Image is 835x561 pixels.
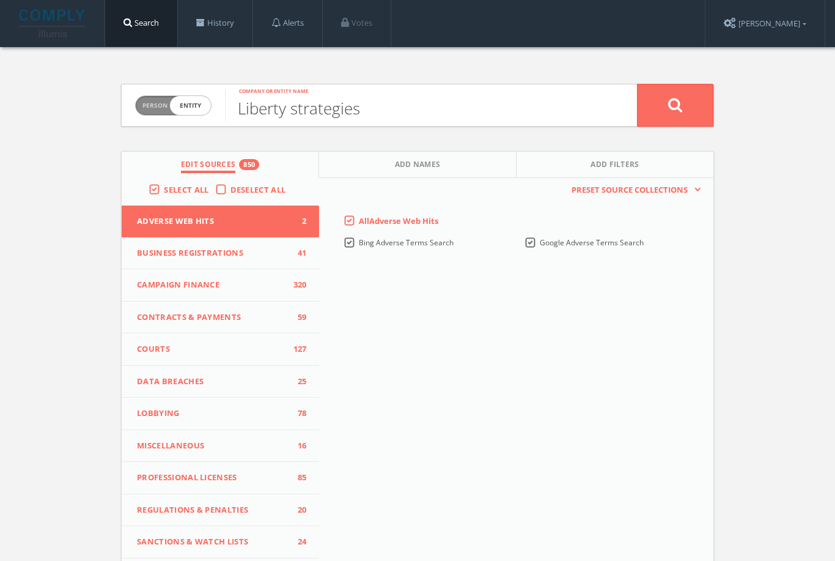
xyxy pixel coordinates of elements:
span: 20 [289,504,307,516]
img: illumis [19,9,87,37]
button: Miscellaneous16 [122,430,319,463]
span: Add Filters [590,159,639,173]
span: Courts [137,343,289,355]
button: Preset Source Collections [565,184,701,196]
span: 320 [289,279,307,291]
span: All Adverse Web Hits [359,215,438,226]
button: Edit Sources850 [122,152,319,178]
span: Add Names [395,159,441,173]
button: Professional Licenses85 [122,462,319,494]
span: Adverse Web Hits [137,215,289,228]
button: Regulations & Penalties20 [122,494,319,527]
span: Campaign Finance [137,279,289,291]
button: Courts127 [122,333,319,366]
button: Business Registrations41 [122,237,319,270]
span: Google Adverse Terms Search [540,237,644,248]
span: Sanctions & Watch Lists [137,536,289,548]
span: Data Breaches [137,376,289,388]
span: 85 [289,472,307,484]
button: Data Breaches25 [122,366,319,398]
span: 59 [289,311,307,324]
button: Contracts & Payments59 [122,302,319,334]
span: 24 [289,536,307,548]
span: Preset Source Collections [565,184,694,196]
button: Add Filters [517,152,713,178]
span: Miscellaneous [137,440,289,452]
span: 25 [289,376,307,388]
span: 2 [289,215,307,228]
span: Deselect All [230,184,286,195]
span: Business Registrations [137,247,289,259]
span: Edit Sources [181,159,236,173]
span: 16 [289,440,307,452]
button: Sanctions & Watch Lists24 [122,526,319,559]
span: Lobbying [137,407,289,420]
span: Select All [164,184,208,195]
span: entity [170,96,211,115]
span: Professional Licenses [137,472,289,484]
span: 78 [289,407,307,420]
button: Add Names [319,152,517,178]
span: 41 [289,247,307,259]
div: 850 [239,159,259,170]
button: Lobbying78 [122,398,319,430]
span: Contracts & Payments [137,311,289,324]
span: Regulations & Penalties [137,504,289,516]
button: Campaign Finance320 [122,269,319,302]
span: Bing Adverse Terms Search [359,237,454,248]
span: Person [142,101,167,110]
span: 127 [289,343,307,355]
button: Adverse Web Hits2 [122,206,319,237]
